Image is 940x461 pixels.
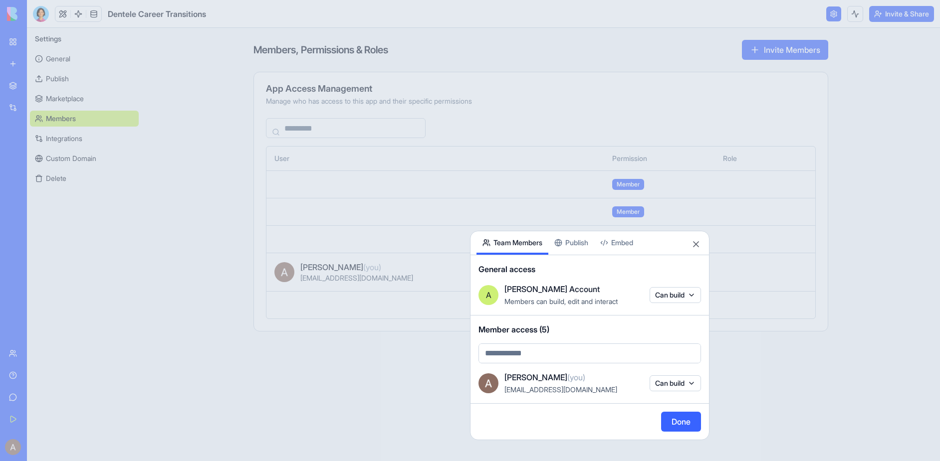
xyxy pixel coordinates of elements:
[504,297,618,306] span: Members can build, edit and interact
[478,373,498,393] img: ACg8ocJV6D3_6rN2XWQ9gC4Su6cEn1tsy63u5_3HgxpMOOOGh7gtYg=s96-c
[504,385,617,394] span: [EMAIL_ADDRESS][DOMAIN_NAME]
[548,231,594,255] button: Publish
[476,231,548,255] button: Team Members
[650,287,701,303] button: Can build
[504,283,600,295] span: [PERSON_NAME] Account
[478,323,701,335] span: Member access (5)
[661,412,701,432] button: Done
[650,375,701,391] button: Can build
[567,372,585,382] span: (you)
[504,371,585,383] span: [PERSON_NAME]
[594,231,639,255] button: Embed
[486,289,491,301] span: A
[691,239,701,249] button: Close
[478,263,701,275] span: General access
